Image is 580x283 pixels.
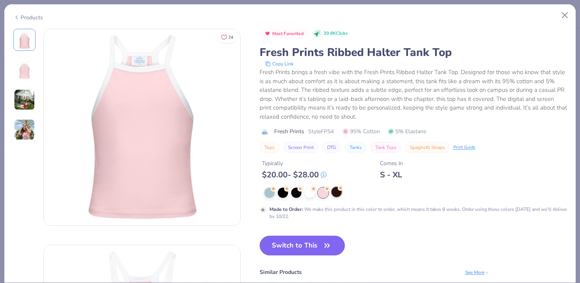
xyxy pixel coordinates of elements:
span: 5% Elastane [388,127,426,136]
button: Close [558,8,573,23]
span: Style FP54 [308,127,334,136]
span: Fresh Prints [274,127,304,136]
span: 24 [228,35,233,39]
div: We make this product in this color to order, which means it takes 8 weeks. Order using these colo... [269,206,567,220]
strong: Made to Order : [269,206,303,212]
div: Similar Products [260,268,302,276]
button: Spaghetti Straps [405,142,449,153]
img: brand logo [260,129,270,135]
span: 39.8K Clicks [324,30,348,37]
img: User generated content [14,89,35,110]
div: See More [465,269,489,276]
img: User generated content [14,119,35,140]
div: Products [13,13,43,22]
div: Comes In [380,159,403,168]
button: Tank Tops [370,142,401,153]
div: Typically [262,159,327,168]
button: Tanks [345,142,367,153]
button: DTG [322,142,341,153]
button: Badge Button [260,29,308,39]
span: Most Favorited [272,32,304,36]
img: Back [15,60,34,79]
button: copy to clipboard [263,60,296,68]
img: Front [44,29,240,225]
button: Screen Print [283,142,318,153]
div: Fresh Prints Ribbed Halter Tank Top [260,45,567,60]
img: Front [15,30,34,49]
img: Most Favorited sort [264,30,271,37]
button: Switch to This [260,236,345,255]
div: Fresh Prints brings a fresh vibe with the Fresh Prints Ribbed Halter Tank Top. Designed for those... [260,68,567,121]
div: S - XL [380,170,403,180]
span: 95% Cotton [342,127,380,136]
button: Like [217,32,237,43]
div: $ 20.00 - $ 28.00 [262,170,327,180]
button: Tops [260,142,279,153]
div: Print Guide [453,144,475,151]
